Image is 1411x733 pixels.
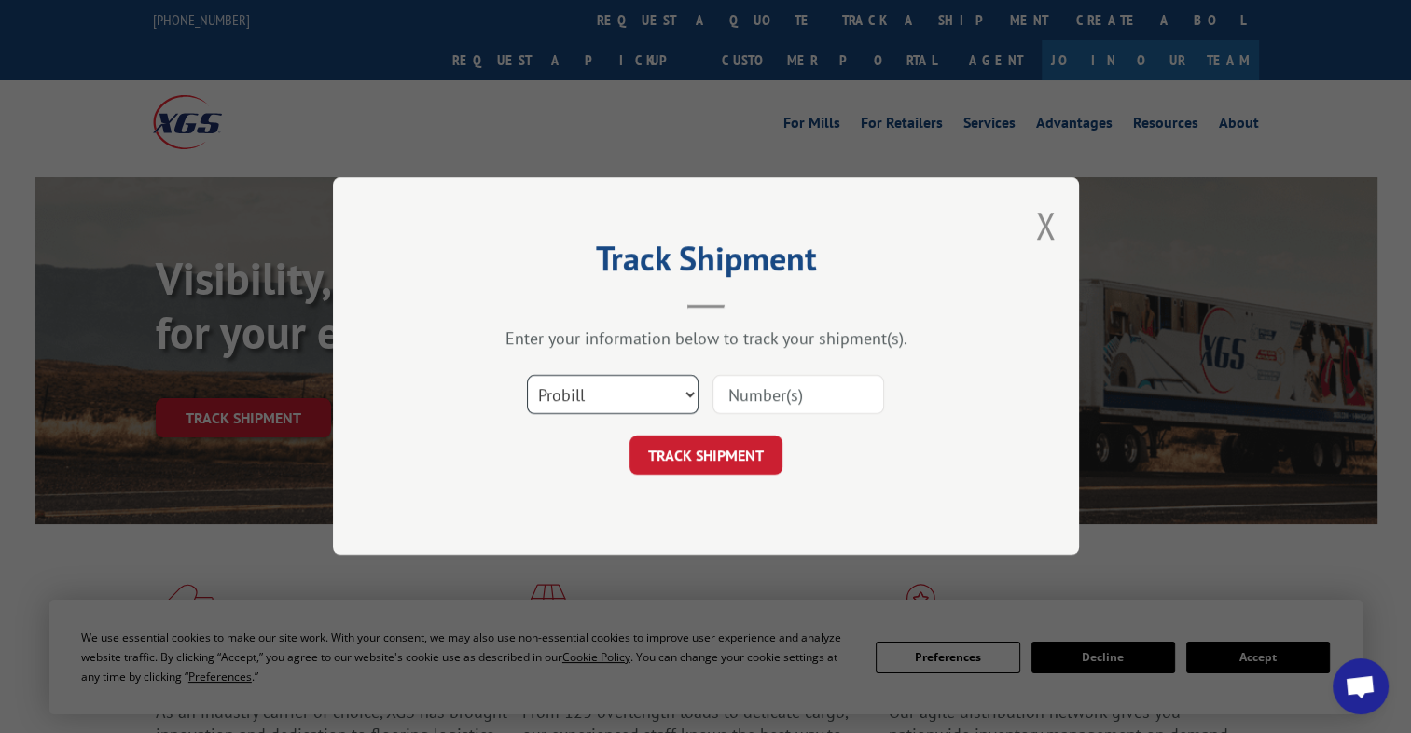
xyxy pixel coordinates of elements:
button: Close modal [1035,201,1056,250]
div: Open chat [1333,658,1389,714]
h2: Track Shipment [426,245,986,281]
div: Enter your information below to track your shipment(s). [426,328,986,350]
button: TRACK SHIPMENT [629,436,782,476]
input: Number(s) [712,376,884,415]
